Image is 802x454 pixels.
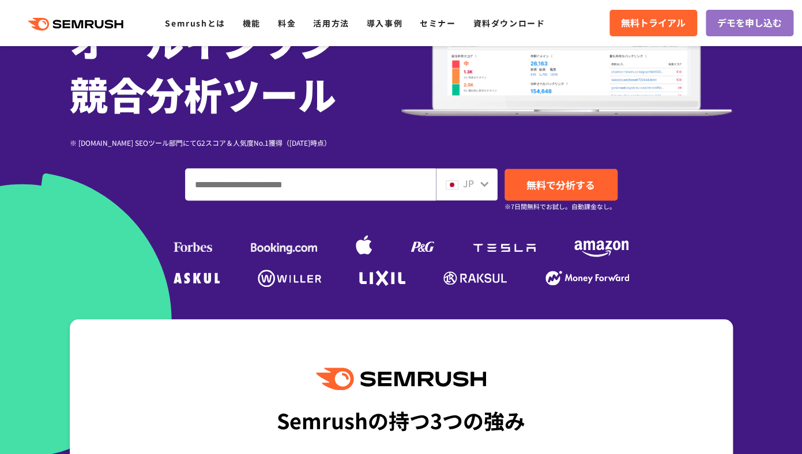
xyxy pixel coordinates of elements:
a: 活用方法 [313,17,349,29]
a: 導入事例 [367,17,402,29]
small: ※7日間無料でお試し。自動課金なし。 [504,201,616,212]
a: セミナー [420,17,455,29]
a: デモを申し込む [706,10,793,36]
div: Semrushの持つ3つの強み [277,399,525,441]
a: 無料で分析する [504,169,617,200]
span: 無料で分析する [526,177,595,192]
span: デモを申し込む [717,16,782,31]
a: Semrushとは [165,17,225,29]
a: 無料トライアル [609,10,697,36]
h1: オールインワン 競合分析ツール [70,14,401,120]
span: JP [463,176,474,190]
div: ※ [DOMAIN_NAME] SEOツール部門にてG2スコア＆人気度No.1獲得（[DATE]時点） [70,137,401,148]
input: ドメイン、キーワードまたはURLを入力してください [186,169,435,200]
img: Semrush [316,368,485,390]
a: 資料ダウンロード [473,17,545,29]
a: 機能 [243,17,261,29]
a: 料金 [278,17,296,29]
span: 無料トライアル [621,16,686,31]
